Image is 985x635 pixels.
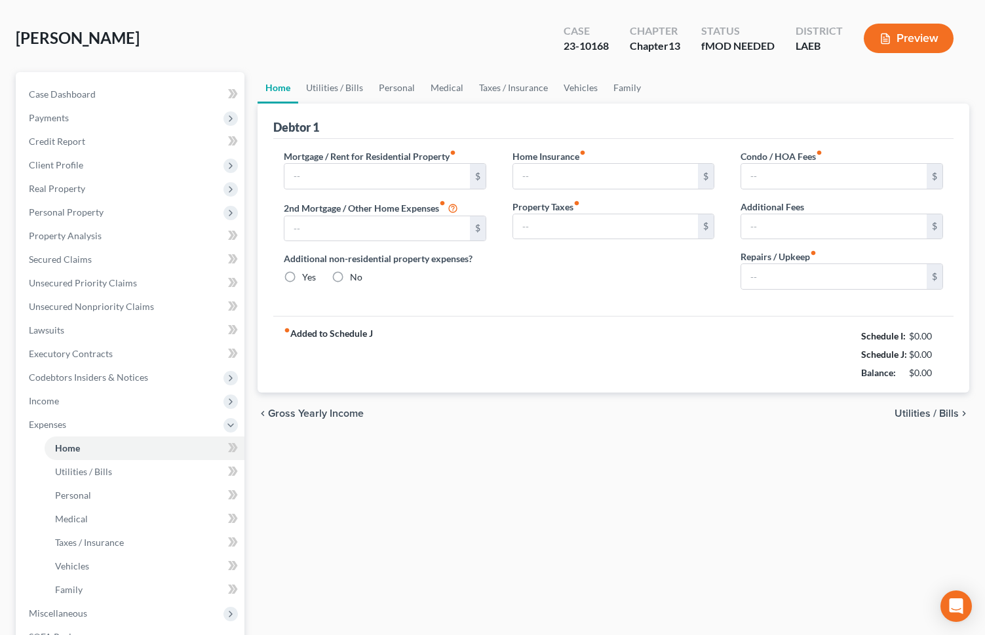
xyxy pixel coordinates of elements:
div: $ [698,164,714,189]
span: Credit Report [29,136,85,147]
div: $ [927,214,942,239]
div: $0.00 [909,348,944,361]
i: fiber_manual_record [810,250,817,256]
div: $0.00 [909,366,944,379]
i: fiber_manual_record [450,149,456,156]
label: No [350,271,362,284]
span: Income [29,395,59,406]
i: fiber_manual_record [816,149,822,156]
i: fiber_manual_record [573,200,580,206]
span: Unsecured Nonpriority Claims [29,301,154,312]
a: Property Analysis [18,224,244,248]
div: $ [927,164,942,189]
button: Preview [864,24,954,53]
input: -- [741,264,927,289]
span: Utilities / Bills [55,466,112,477]
a: Utilities / Bills [45,460,244,484]
input: -- [284,164,470,189]
a: Unsecured Nonpriority Claims [18,295,244,318]
div: $ [698,214,714,239]
div: Chapter [630,24,680,39]
span: Unsecured Priority Claims [29,277,137,288]
div: Case [564,24,609,39]
span: Lawsuits [29,324,64,336]
div: Debtor 1 [273,119,319,135]
span: Real Property [29,183,85,194]
div: Chapter [630,39,680,54]
div: $0.00 [909,330,944,343]
span: 13 [668,39,680,52]
div: LAEB [796,39,843,54]
a: Family [45,578,244,602]
span: [PERSON_NAME] [16,28,140,47]
div: $ [927,264,942,289]
span: Payments [29,112,69,123]
i: fiber_manual_record [439,200,446,206]
span: Personal Property [29,206,104,218]
button: Utilities / Bills chevron_right [895,408,969,419]
input: -- [741,214,927,239]
label: Yes [302,271,316,284]
span: Expenses [29,419,66,430]
span: Miscellaneous [29,607,87,619]
a: Executory Contracts [18,342,244,366]
span: Gross Yearly Income [268,408,364,419]
span: Family [55,584,83,595]
a: Taxes / Insurance [45,531,244,554]
span: Client Profile [29,159,83,170]
div: $ [470,216,486,241]
a: Case Dashboard [18,83,244,106]
strong: Schedule J: [861,349,907,360]
a: Home [258,72,298,104]
button: chevron_left Gross Yearly Income [258,408,364,419]
input: -- [513,214,699,239]
a: Vehicles [556,72,606,104]
span: Home [55,442,80,453]
span: Executory Contracts [29,348,113,359]
a: Utilities / Bills [298,72,371,104]
span: Medical [55,513,88,524]
span: Property Analysis [29,230,102,241]
a: Home [45,436,244,460]
label: Additional non-residential property expenses? [284,252,486,265]
label: Additional Fees [741,200,804,214]
div: Status [701,24,775,39]
a: Personal [45,484,244,507]
label: Mortgage / Rent for Residential Property [284,149,456,163]
label: Condo / HOA Fees [741,149,822,163]
a: Medical [423,72,471,104]
span: Utilities / Bills [895,408,959,419]
div: fMOD NEEDED [701,39,775,54]
a: Secured Claims [18,248,244,271]
i: fiber_manual_record [579,149,586,156]
span: Case Dashboard [29,88,96,100]
span: Vehicles [55,560,89,571]
div: Open Intercom Messenger [940,590,972,622]
strong: Added to Schedule J [284,327,373,382]
i: chevron_left [258,408,268,419]
a: Taxes / Insurance [471,72,556,104]
label: Repairs / Upkeep [741,250,817,263]
label: Property Taxes [512,200,580,214]
a: Credit Report [18,130,244,153]
div: $ [470,164,486,189]
a: Lawsuits [18,318,244,342]
span: Secured Claims [29,254,92,265]
span: Personal [55,490,91,501]
div: District [796,24,843,39]
input: -- [513,164,699,189]
a: Vehicles [45,554,244,578]
a: Family [606,72,649,104]
a: Personal [371,72,423,104]
input: -- [741,164,927,189]
span: Codebtors Insiders & Notices [29,372,148,383]
strong: Balance: [861,367,896,378]
i: chevron_right [959,408,969,419]
div: 23-10168 [564,39,609,54]
a: Medical [45,507,244,531]
a: Unsecured Priority Claims [18,271,244,295]
strong: Schedule I: [861,330,906,341]
span: Taxes / Insurance [55,537,124,548]
label: Home Insurance [512,149,586,163]
label: 2nd Mortgage / Other Home Expenses [284,200,458,216]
